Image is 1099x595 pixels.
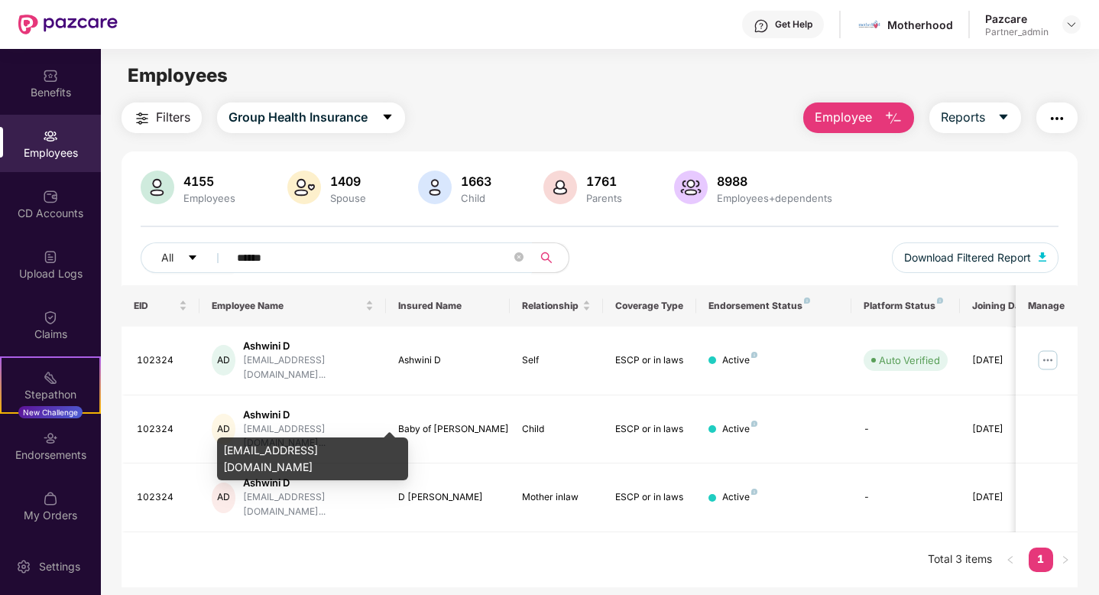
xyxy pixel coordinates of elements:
div: 102324 [137,422,187,437]
img: New Pazcare Logo [18,15,118,34]
span: caret-down [997,111,1010,125]
img: manageButton [1036,348,1060,372]
span: Relationship [522,300,579,312]
img: svg+xml;base64,PHN2ZyBpZD0iRW5kb3JzZW1lbnRzIiB4bWxucz0iaHR0cDovL3d3dy53My5vcmcvMjAwMC9zdmciIHdpZH... [43,431,58,446]
button: right [1053,548,1078,572]
span: caret-down [381,111,394,125]
div: AD [212,345,236,376]
img: svg+xml;base64,PHN2ZyB4bWxucz0iaHR0cDovL3d3dy53My5vcmcvMjAwMC9zdmciIHdpZHRoPSIyNCIgaGVpZ2h0PSIyNC... [133,109,151,128]
button: search [531,242,569,273]
span: Group Health Insurance [229,108,368,127]
img: svg+xml;base64,PHN2ZyB4bWxucz0iaHR0cDovL3d3dy53My5vcmcvMjAwMC9zdmciIHdpZHRoPSIyMSIgaGVpZ2h0PSIyMC... [43,370,58,385]
button: Employee [803,102,914,133]
li: 1 [1029,548,1053,572]
span: Reports [941,108,985,127]
span: search [531,252,561,264]
div: Get Help [775,18,812,31]
button: Group Health Insurancecaret-down [217,102,405,133]
img: svg+xml;base64,PHN2ZyB4bWxucz0iaHR0cDovL3d3dy53My5vcmcvMjAwMC9zdmciIHdpZHRoPSI4IiBoZWlnaHQ9IjgiIH... [937,297,943,304]
img: svg+xml;base64,PHN2ZyB4bWxucz0iaHR0cDovL3d3dy53My5vcmcvMjAwMC9zdmciIHhtbG5zOnhsaW5rPSJodHRwOi8vd3... [674,171,708,204]
div: Ashwini D [243,408,373,422]
img: svg+xml;base64,PHN2ZyBpZD0iQ2xhaW0iIHhtbG5zPSJodHRwOi8vd3d3LnczLm9yZy8yMDAwL3N2ZyIgd2lkdGg9IjIwIi... [43,310,58,325]
div: Mother inlaw [522,490,591,505]
button: Download Filtered Report [892,242,1058,273]
img: svg+xml;base64,PHN2ZyBpZD0iQmVuZWZpdHMiIHhtbG5zPSJodHRwOi8vd3d3LnczLm9yZy8yMDAwL3N2ZyIgd2lkdGg9Ij... [43,68,58,83]
div: 1663 [458,174,494,189]
div: [EMAIL_ADDRESS][DOMAIN_NAME]... [243,422,373,451]
span: Filters [156,108,190,127]
th: Joining Date [960,285,1053,327]
span: All [161,249,173,266]
span: Employee Name [212,300,362,312]
span: close-circle [514,252,524,262]
div: Child [522,422,591,437]
div: Stepathon [2,387,99,402]
img: svg+xml;base64,PHN2ZyBpZD0iSGVscC0zMngzMiIgeG1sbnM9Imh0dHA6Ly93d3cudzMub3JnLzIwMDAvc3ZnIiB3aWR0aD... [754,18,769,34]
div: Self [522,353,591,368]
div: Parents [583,192,625,204]
span: left [1006,555,1015,564]
div: [DATE] [972,490,1041,505]
div: [EMAIL_ADDRESS][DOMAIN_NAME]... [243,353,373,382]
div: Endorsement Status [708,300,839,312]
div: Auto Verified [879,353,940,368]
div: New Challenge [18,406,83,418]
img: svg+xml;base64,PHN2ZyBpZD0iVXBsb2FkX0xvZ3MiIGRhdGEtbmFtZT0iVXBsb2FkIExvZ3MiIHhtbG5zPSJodHRwOi8vd3... [43,249,58,265]
img: svg+xml;base64,PHN2ZyB4bWxucz0iaHR0cDovL3d3dy53My5vcmcvMjAwMC9zdmciIHdpZHRoPSI4IiBoZWlnaHQ9IjgiIH... [751,489,757,495]
div: 1409 [327,174,369,189]
span: Download Filtered Report [904,249,1031,266]
img: svg+xml;base64,PHN2ZyB4bWxucz0iaHR0cDovL3d3dy53My5vcmcvMjAwMC9zdmciIHhtbG5zOnhsaW5rPSJodHRwOi8vd3... [141,171,174,204]
button: left [998,548,1023,572]
div: Active [722,490,757,505]
img: svg+xml;base64,PHN2ZyB4bWxucz0iaHR0cDovL3d3dy53My5vcmcvMjAwMC9zdmciIHhtbG5zOnhsaW5rPSJodHRwOi8vd3... [287,171,321,204]
th: Manage [1016,285,1078,327]
div: Employees [180,192,238,204]
div: AD [212,483,236,513]
div: [EMAIL_ADDRESS][DOMAIN_NAME] [217,437,408,480]
span: caret-down [187,252,198,265]
span: right [1061,555,1070,564]
div: Active [722,353,757,368]
img: svg+xml;base64,PHN2ZyBpZD0iQ0RfQWNjb3VudHMiIGRhdGEtbmFtZT0iQ0QgQWNjb3VudHMiIHhtbG5zPSJodHRwOi8vd3... [43,189,58,204]
div: 4155 [180,174,238,189]
li: Total 3 items [928,548,992,572]
td: - [851,395,960,464]
td: - [851,463,960,532]
span: close-circle [514,251,524,265]
div: Ashwini D [243,339,373,353]
a: 1 [1029,548,1053,571]
div: Platform Status [864,300,948,312]
button: Allcaret-down [141,242,234,273]
div: Pazcare [985,11,1049,26]
div: [EMAIL_ADDRESS][DOMAIN_NAME]... [243,490,373,519]
button: Reportscaret-down [929,102,1021,133]
img: svg+xml;base64,PHN2ZyBpZD0iRHJvcGRvd24tMzJ4MzIiIHhtbG5zPSJodHRwOi8vd3d3LnczLm9yZy8yMDAwL3N2ZyIgd2... [1065,18,1078,31]
div: 8988 [714,174,835,189]
div: Child [458,192,494,204]
div: Partner_admin [985,26,1049,38]
img: svg+xml;base64,PHN2ZyB4bWxucz0iaHR0cDovL3d3dy53My5vcmcvMjAwMC9zdmciIHdpZHRoPSI4IiBoZWlnaHQ9IjgiIH... [804,297,810,304]
div: 102324 [137,353,187,368]
div: Spouse [327,192,369,204]
img: svg+xml;base64,PHN2ZyBpZD0iRW1wbG95ZWVzIiB4bWxucz0iaHR0cDovL3d3dy53My5vcmcvMjAwMC9zdmciIHdpZHRoPS... [43,128,58,144]
button: Filters [122,102,202,133]
div: [DATE] [972,353,1041,368]
img: svg+xml;base64,PHN2ZyB4bWxucz0iaHR0cDovL3d3dy53My5vcmcvMjAwMC9zdmciIHhtbG5zOnhsaW5rPSJodHRwOi8vd3... [884,109,903,128]
th: Coverage Type [603,285,696,327]
div: Active [722,422,757,437]
th: Insured Name [386,285,511,327]
li: Next Page [1053,548,1078,572]
div: AD [212,414,236,444]
img: svg+xml;base64,PHN2ZyB4bWxucz0iaHR0cDovL3d3dy53My5vcmcvMjAwMC9zdmciIHdpZHRoPSI4IiBoZWlnaHQ9IjgiIH... [751,421,757,427]
span: Employee [815,108,872,127]
img: motherhood%20_%20logo.png [858,14,880,36]
img: svg+xml;base64,PHN2ZyB4bWxucz0iaHR0cDovL3d3dy53My5vcmcvMjAwMC9zdmciIHhtbG5zOnhsaW5rPSJodHRwOi8vd3... [418,171,452,204]
th: EID [122,285,199,327]
img: svg+xml;base64,PHN2ZyBpZD0iU2V0dGluZy0yMHgyMCIgeG1sbnM9Imh0dHA6Ly93d3cudzMub3JnLzIwMDAvc3ZnIiB3aW... [16,559,31,574]
li: Previous Page [998,548,1023,572]
div: [DATE] [972,422,1041,437]
span: Employees [128,64,228,86]
div: 1761 [583,174,625,189]
th: Employee Name [199,285,386,327]
div: Employees+dependents [714,192,835,204]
